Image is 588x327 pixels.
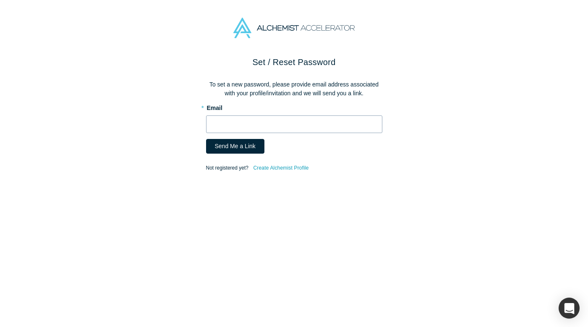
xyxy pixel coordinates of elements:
[206,80,382,98] p: To set a new password, please provide email address associated with your profile/invitation and w...
[206,101,382,112] label: Email
[206,139,264,154] button: Send Me a Link
[253,162,309,173] a: Create Alchemist Profile
[206,165,248,171] span: Not registered yet?
[233,18,354,38] img: Alchemist Accelerator Logo
[206,56,382,68] h2: Set / Reset Password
